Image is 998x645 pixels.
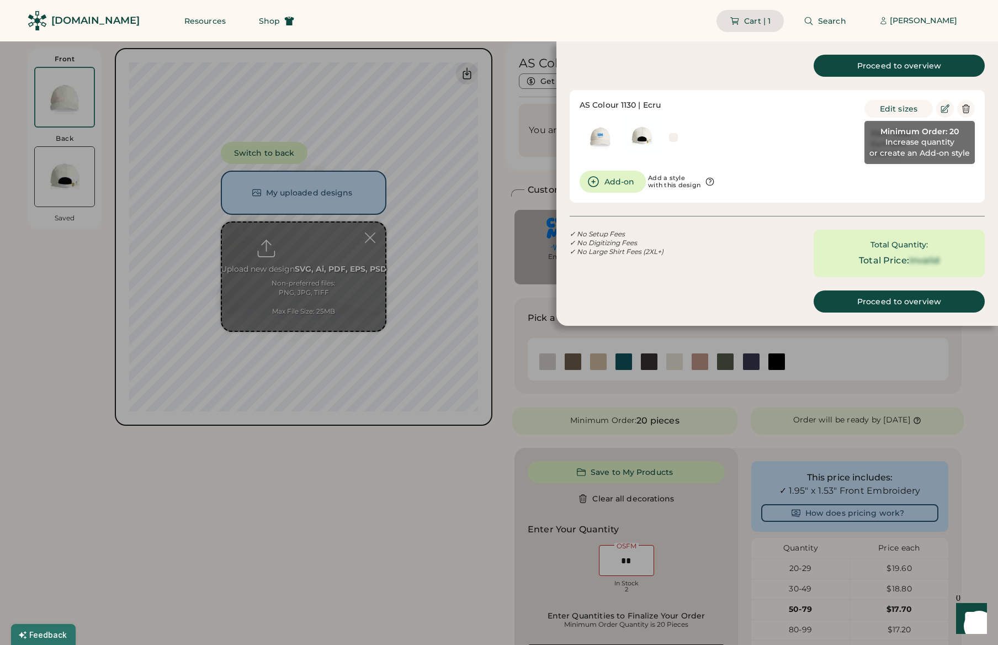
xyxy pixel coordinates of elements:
[827,62,972,70] div: Proceed to overview
[870,240,928,251] div: Total Quantity:
[909,254,939,267] div: Invalid
[744,17,771,25] span: Cart | 1
[814,290,985,313] a: Proceed to overview
[259,17,280,25] span: Shop
[570,239,637,247] em: ✓ No Digitizing Fees
[28,11,47,30] img: Rendered Logo - Screens
[859,254,909,267] div: Total Price:
[864,137,975,158] div: Increase quantity or create an Add-on style
[880,126,959,138] div: Minimum Order: 20
[814,55,985,77] a: Proceed to overview
[580,115,621,157] img: generate-image
[246,10,307,32] button: Shop
[790,10,859,32] button: Search
[171,10,239,32] button: Resources
[946,595,993,643] iframe: Front Chat
[570,247,663,256] em: ✓ No Large Shirt Fees (2XL+)
[890,15,957,27] div: [PERSON_NAME]
[580,100,661,111] div: AS Colour 1130 | Ecru
[864,100,933,118] button: Edit sizes
[648,175,700,190] div: Add a style with this design
[957,100,975,118] button: Delete
[580,171,646,193] button: Add-on
[621,115,662,157] img: generate-image
[818,17,846,25] span: Search
[51,14,140,28] div: [DOMAIN_NAME]
[570,230,625,238] em: ✓ No Setup Fees
[716,10,784,32] button: Cart | 1
[827,298,972,305] div: Proceed to overview
[936,100,954,118] button: Edit Product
